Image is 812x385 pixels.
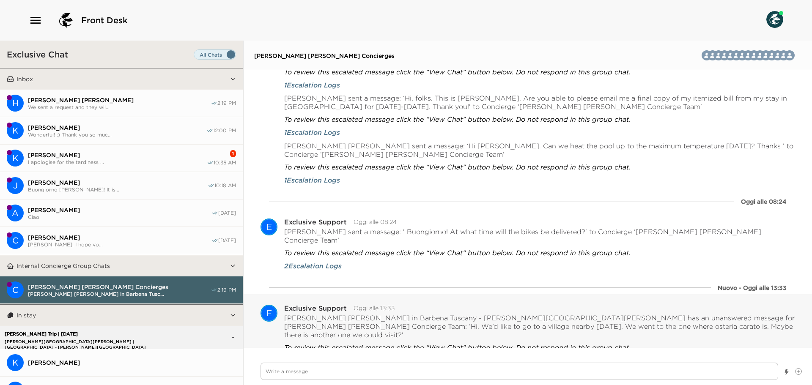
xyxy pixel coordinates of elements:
button: 1Escalation Logs [284,128,340,137]
span: [PERSON_NAME] [28,359,236,366]
div: Exclusive Support [261,218,277,235]
div: Francesca Dogali [743,50,753,60]
span: 1 Escalation Logs [284,175,340,185]
span: [DATE] [218,210,236,216]
button: 1Escalation Logs [284,80,340,90]
p: In stay [16,311,36,319]
p: [PERSON_NAME] [PERSON_NAME] in Barbena Tuscany - [PERSON_NAME][GEOGRAPHIC_DATA][PERSON_NAME] has ... [284,314,795,339]
span: [PERSON_NAME], I hope yo... [28,241,211,248]
label: Set all destinations [194,49,236,60]
p: Internal Concierge Group Chats [16,262,110,270]
div: Davide Poli [719,50,730,60]
div: K [7,122,24,139]
span: To review this escalated message click the “View Chat” button below. Do not respond in this group... [284,68,631,76]
span: 1 Escalation Logs [284,128,340,137]
div: Casali di Casole Concierge Team [7,232,24,249]
span: 2 Escalation Logs [284,261,342,270]
div: Casali di Casole [7,281,24,298]
img: B [755,50,765,60]
div: Kelley Anderson [7,122,24,139]
h3: Exclusive Chat [7,49,68,60]
div: Kevin Schmeits [7,354,24,371]
button: 2Escalation Logs [284,261,342,270]
span: 2:19 PM [217,100,236,106]
time: 2025-10-02T06:24:52.798Z [354,218,397,226]
span: 10:18 AM [214,182,236,189]
img: logo [56,10,76,30]
div: Joshua Weingast [7,177,24,194]
div: E [261,218,277,235]
div: Casali di Casole Concierge Team [785,50,795,60]
span: Wonderful! :) Thank you so muc... [28,131,206,138]
div: Simona Gentilezza [749,50,759,60]
span: 1 Escalation Logs [284,80,340,90]
textarea: Write a message [261,363,778,380]
span: Buongiorno [PERSON_NAME]! It is... [28,186,208,193]
div: C [7,232,24,249]
div: Vesna Vick [713,50,724,60]
span: To review this escalated message click the “View Chat” button below. Do not respond in this group... [284,115,631,123]
div: Barbara Casini [755,50,765,60]
div: K [7,354,24,371]
div: A [7,205,24,221]
img: F [743,50,753,60]
span: 12:00 PM [213,127,236,134]
span: [DATE] [218,237,236,244]
div: K [7,150,24,167]
span: [PERSON_NAME] [28,206,211,214]
button: Inbox [14,68,230,90]
span: [PERSON_NAME] [28,234,211,241]
img: D [719,50,730,60]
div: J [7,177,24,194]
img: A [737,50,747,60]
p: [PERSON_NAME] sent a message: ‘Hi, folks. This is [PERSON_NAME]. Are you able to please email me ... [284,94,795,111]
span: I apologise for the tardiness ... [28,159,207,165]
div: C [7,281,24,298]
div: Exclusive Support [261,305,277,322]
p: Inbox [16,75,33,83]
button: CCRCABSFAIGDVVA [762,47,801,64]
div: E [261,305,277,322]
span: [PERSON_NAME] [28,124,206,131]
button: In stay [14,305,230,326]
div: Alessia Frosali [737,50,747,60]
span: [PERSON_NAME] [28,151,207,159]
div: Isabella Palombo [731,50,741,60]
div: Andrew Bosomworth [7,205,24,221]
div: Kip Wadsworth [7,150,24,167]
img: G [725,50,735,60]
span: Front Desk [81,14,128,26]
div: Exclusive Support [284,218,347,225]
p: [PERSON_NAME] sent a message: ’ Buongiorno! At what time will the bikes be delivered?’ to Concier... [284,227,795,244]
img: V [713,50,724,60]
button: 1Escalation Logs [284,175,340,185]
img: User [766,11,783,28]
img: I [731,50,741,60]
span: 10:35 AM [214,159,236,166]
span: [PERSON_NAME] [PERSON_NAME] in Barbena Tusc... [28,291,211,297]
img: A [702,50,712,60]
span: To review this escalated message click the “View Chat” button below. Do not respond in this group... [284,248,631,257]
p: [PERSON_NAME] Trip | [DATE] [3,331,185,337]
div: Valeriia Iurkov's Concierge [708,50,718,60]
p: [PERSON_NAME] [PERSON_NAME] sent a message: ‘Hi [PERSON_NAME]. Can we heat the pool up to the max... [284,142,795,158]
span: Ciao [28,214,211,220]
span: To review this escalated message click the “View Chat” button below. Do not respond in this group... [284,163,631,171]
img: C [785,50,795,60]
span: We sent a request and they wil... [28,104,211,110]
div: Arianna Paluffi [702,50,712,60]
span: [PERSON_NAME] [28,179,208,186]
div: Hays Holladay [7,95,24,112]
span: 2:19 PM [217,287,236,293]
div: H [7,95,24,112]
button: Internal Concierge Group Chats [14,255,230,276]
span: [PERSON_NAME] [PERSON_NAME] Concierges [254,52,395,60]
time: 2025-10-02T11:33:19.545Z [354,304,395,312]
p: [PERSON_NAME][GEOGRAPHIC_DATA][PERSON_NAME] | [GEOGRAPHIC_DATA] - [PERSON_NAME][GEOGRAPHIC_DATA][... [3,339,185,344]
span: To review this escalated message click the “View Chat” button below. Do not respond in this group... [284,343,631,352]
div: 1 [230,150,236,157]
span: [PERSON_NAME] [PERSON_NAME] Concierges [28,283,211,291]
button: Show templates [784,365,790,380]
img: V [708,50,718,60]
span: [PERSON_NAME] [PERSON_NAME] [28,96,211,104]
